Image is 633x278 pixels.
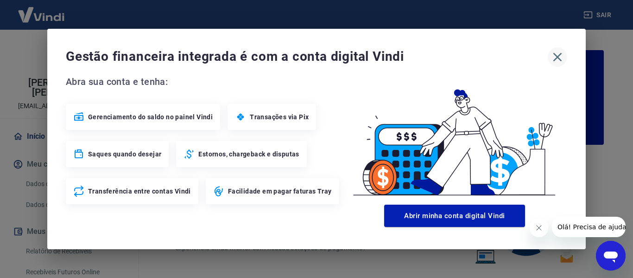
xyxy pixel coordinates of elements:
[552,217,626,237] iframe: Mensagem da empresa
[88,149,161,159] span: Saques quando desejar
[228,187,332,196] span: Facilidade em pagar faturas Tray
[88,187,191,196] span: Transferência entre contas Vindi
[530,219,548,237] iframe: Fechar mensagem
[198,149,299,159] span: Estornos, chargeback e disputas
[250,112,309,122] span: Transações via Pix
[66,47,548,66] span: Gestão financeira integrada é com a conta digital Vindi
[342,74,567,201] img: Good Billing
[6,6,78,14] span: Olá! Precisa de ajuda?
[88,112,213,122] span: Gerenciamento do saldo no painel Vindi
[66,74,342,89] span: Abra sua conta e tenha:
[596,241,626,271] iframe: Botão para abrir a janela de mensagens
[384,205,525,227] button: Abrir minha conta digital Vindi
